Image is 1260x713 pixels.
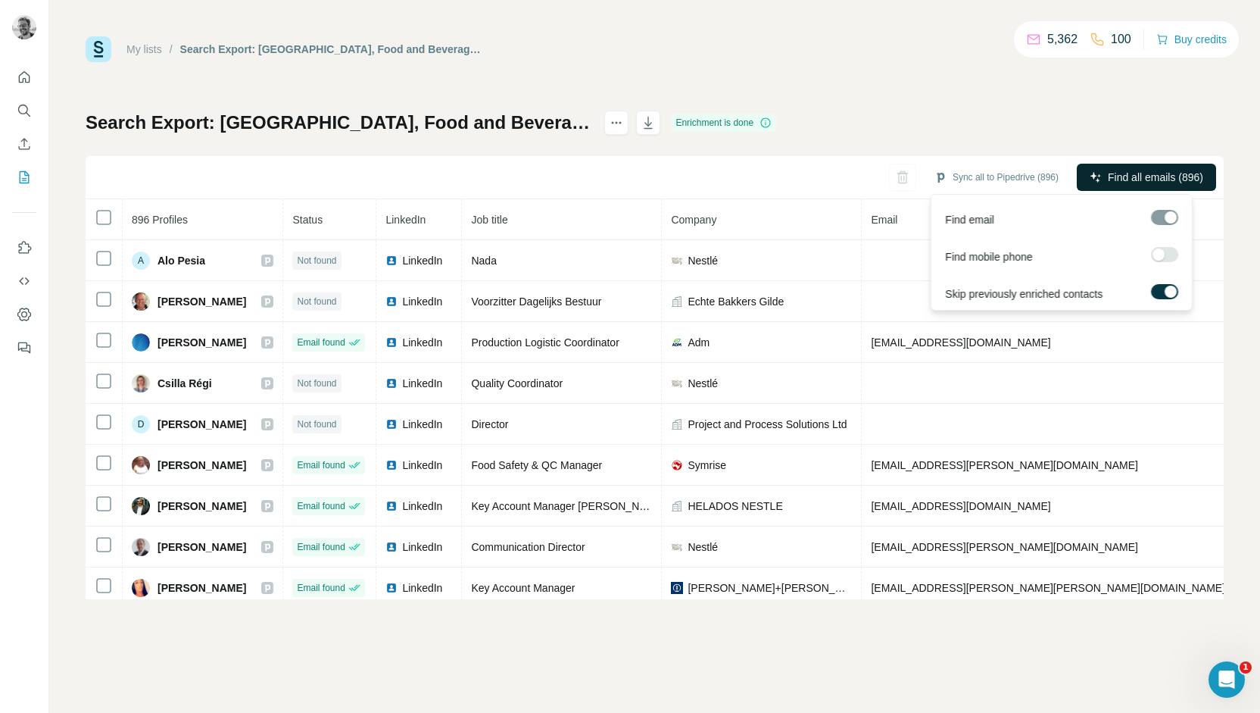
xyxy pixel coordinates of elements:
iframe: Intercom live chat [1209,661,1245,698]
img: Avatar [132,579,150,597]
span: LinkedIn [402,294,442,309]
span: LinkedIn [402,253,442,268]
span: Email found [297,336,345,349]
button: Enrich CSV [12,130,36,158]
button: Feedback [12,334,36,361]
img: LinkedIn logo [385,377,398,389]
img: LinkedIn logo [385,459,398,471]
span: Key Account Manager [471,582,575,594]
img: Avatar [132,292,150,311]
span: LinkedIn [402,417,442,432]
button: Dashboard [12,301,36,328]
span: Not found [297,417,336,431]
div: A [132,252,150,270]
span: LinkedIn [402,376,442,391]
span: Symrise [688,458,726,473]
span: LinkedIn [402,499,442,514]
span: Not found [297,377,336,390]
h1: Search Export: [GEOGRAPHIC_DATA], Food and Beverage Services, Food and Beverage Manufacturing, Wh... [86,111,591,135]
div: Enrichment is done [671,114,776,132]
button: Find all emails (896) [1077,164,1216,191]
img: Avatar [12,15,36,39]
span: Job title [471,214,507,226]
img: Avatar [132,497,150,515]
img: LinkedIn logo [385,296,398,308]
span: Find email [945,212,994,227]
span: LinkedIn [402,335,442,350]
span: Nada [471,255,496,267]
span: Skip previously enriched contacts [945,286,1102,302]
span: Adm [688,335,710,350]
span: LinkedIn [402,539,442,555]
span: LinkedIn [402,580,442,596]
img: Surfe Logo [86,36,111,62]
img: company-logo [671,255,683,267]
span: Status [292,214,323,226]
img: Avatar [132,374,150,392]
img: company-logo [671,459,683,471]
button: Use Surfe on LinkedIn [12,234,36,261]
button: Use Surfe API [12,267,36,295]
span: [EMAIL_ADDRESS][DOMAIN_NAME] [871,336,1050,349]
img: Avatar [132,333,150,352]
span: Not found [297,254,336,267]
span: Alo Pesia [157,253,205,268]
img: LinkedIn logo [385,541,398,553]
span: Not found [297,295,336,308]
span: [PERSON_NAME] [157,499,246,514]
img: Avatar [132,538,150,556]
img: LinkedIn logo [385,336,398,349]
span: [EMAIL_ADDRESS][PERSON_NAME][DOMAIN_NAME] [871,459,1137,471]
span: [PERSON_NAME] [157,458,246,473]
span: [PERSON_NAME] [157,580,246,596]
div: Search Export: [GEOGRAPHIC_DATA], Food and Beverage Services, Food and Beverage Manufacturing, Wh... [180,42,481,57]
button: Search [12,97,36,124]
span: 1 [1240,661,1252,674]
li: / [170,42,173,57]
span: Email found [297,458,345,472]
span: Quality Coordinator [471,377,563,389]
span: Voorzitter Dagelijks Bestuur [471,296,601,308]
span: Find mobile phone [945,249,1032,264]
img: company-logo [671,582,683,594]
p: 5,362 [1047,30,1078,48]
span: Production Logistic Coordinator [471,336,619,349]
span: [PERSON_NAME] [157,294,246,309]
img: company-logo [671,541,683,553]
p: 100 [1111,30,1131,48]
span: Communication Director [471,541,585,553]
span: LinkedIn [402,458,442,473]
button: Sync all to Pipedrive (896) [924,166,1069,189]
span: Find all emails (896) [1108,170,1203,185]
img: Avatar [132,456,150,474]
img: LinkedIn logo [385,582,398,594]
span: [PERSON_NAME]+[PERSON_NAME] [688,580,852,596]
button: My lists [12,164,36,191]
img: company-logo [671,377,683,389]
span: Email [871,214,897,226]
span: 896 Profiles [132,214,188,226]
span: Company [671,214,716,226]
span: Nestlé [688,376,718,391]
span: [PERSON_NAME] [157,335,246,350]
div: D [132,415,150,433]
span: [EMAIL_ADDRESS][DOMAIN_NAME] [871,500,1050,512]
span: Echte Bakkers Gilde [688,294,784,309]
span: [EMAIL_ADDRESS][PERSON_NAME][DOMAIN_NAME] [871,541,1137,553]
span: Nestlé [688,539,718,555]
span: Email found [297,581,345,595]
img: LinkedIn logo [385,500,398,512]
span: Nestlé [688,253,718,268]
span: Project and Process Solutions Ltd [688,417,847,432]
span: Email found [297,499,345,513]
span: LinkedIn [385,214,426,226]
button: Buy credits [1156,29,1227,50]
img: LinkedIn logo [385,418,398,430]
span: HELADOS NESTLE [688,499,782,514]
span: [EMAIL_ADDRESS][PERSON_NAME][PERSON_NAME][DOMAIN_NAME] [871,582,1225,594]
button: actions [604,111,628,135]
span: Food Safety & QC Manager [471,459,602,471]
img: company-logo [671,336,683,349]
span: Key Account Manager [PERSON_NAME] [471,500,665,512]
span: [PERSON_NAME] [157,539,246,555]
